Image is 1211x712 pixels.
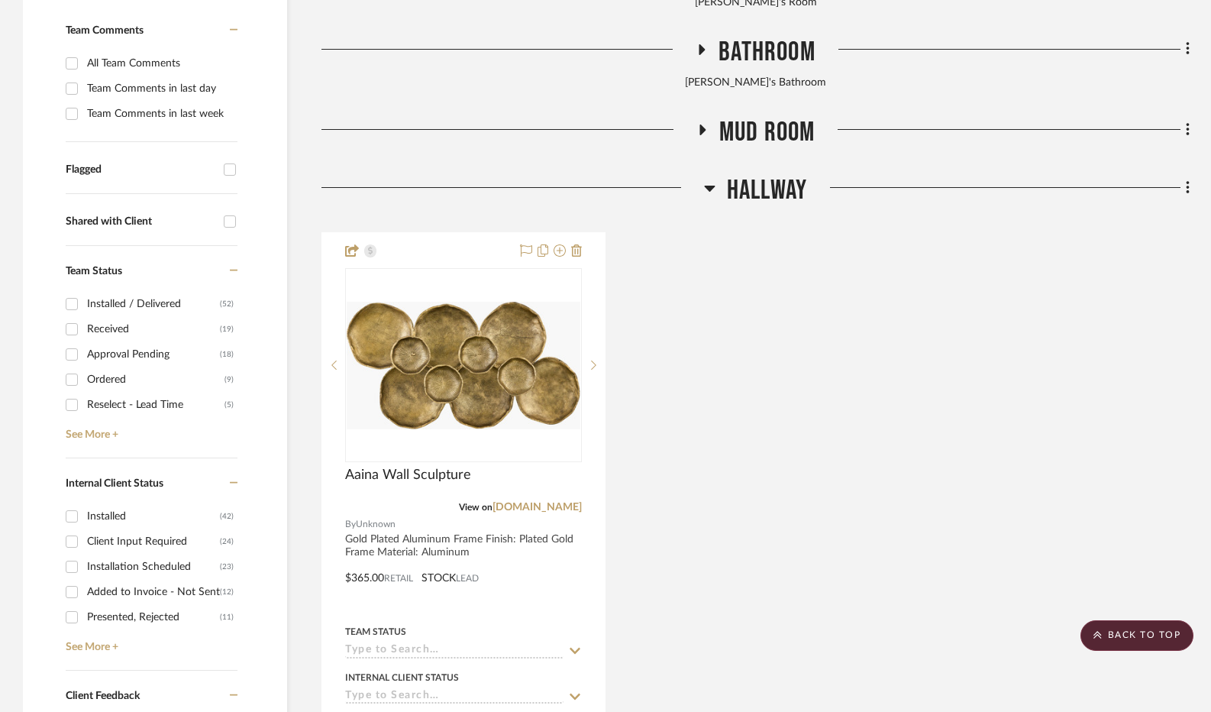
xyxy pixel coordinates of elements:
[220,504,234,529] div: (42)
[220,529,234,554] div: (24)
[87,529,220,554] div: Client Input Required
[66,266,122,277] span: Team Status
[87,580,220,604] div: Added to Invoice - Not Sent
[220,555,234,579] div: (23)
[220,317,234,341] div: (19)
[87,51,234,76] div: All Team Comments
[66,478,163,489] span: Internal Client Status
[345,671,459,684] div: Internal Client Status
[220,342,234,367] div: (18)
[87,342,220,367] div: Approval Pending
[87,317,220,341] div: Received
[492,502,582,513] a: [DOMAIN_NAME]
[87,393,224,417] div: Reselect - Lead Time
[459,503,492,512] span: View on
[220,605,234,629] div: (11)
[345,690,564,704] input: Type to Search…
[356,517,396,532] span: Unknown
[87,102,234,126] div: Team Comments in last week
[66,163,216,176] div: Flagged
[727,174,807,207] span: Hallway
[719,116,815,149] span: Mud Room
[224,367,234,392] div: (9)
[347,302,580,429] img: Aaina Wall Sculpture
[345,517,356,532] span: By
[62,417,237,442] a: See More +
[321,75,1190,92] div: [PERSON_NAME]'s Bathroom
[87,76,234,101] div: Team Comments in last day
[87,292,220,316] div: Installed / Delivered
[1080,620,1193,651] scroll-to-top-button: BACK TO TOP
[62,629,237,654] a: See More +
[224,393,234,417] div: (5)
[66,215,216,228] div: Shared with Client
[345,625,406,639] div: Team Status
[220,580,234,604] div: (12)
[87,504,220,529] div: Installed
[345,467,471,484] span: Aaina Wall Sculpture
[87,605,220,629] div: Presented, Rejected
[87,555,220,579] div: Installation Scheduled
[66,25,144,36] span: Team Comments
[87,367,224,392] div: Ordered
[345,644,564,659] input: Type to Search…
[719,36,815,69] span: Bathroom
[66,691,140,701] span: Client Feedback
[220,292,234,316] div: (52)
